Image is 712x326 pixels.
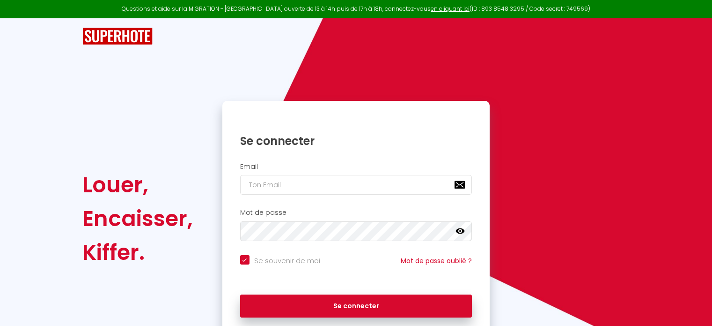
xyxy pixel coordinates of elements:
[401,256,472,265] a: Mot de passe oublié ?
[240,209,472,217] h2: Mot de passe
[240,295,472,318] button: Se connecter
[240,134,472,148] h1: Se connecter
[82,168,193,202] div: Louer,
[240,163,472,171] h2: Email
[82,202,193,235] div: Encaisser,
[240,175,472,195] input: Ton Email
[82,28,153,45] img: SuperHote logo
[82,235,193,269] div: Kiffer.
[431,5,470,13] a: en cliquant ici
